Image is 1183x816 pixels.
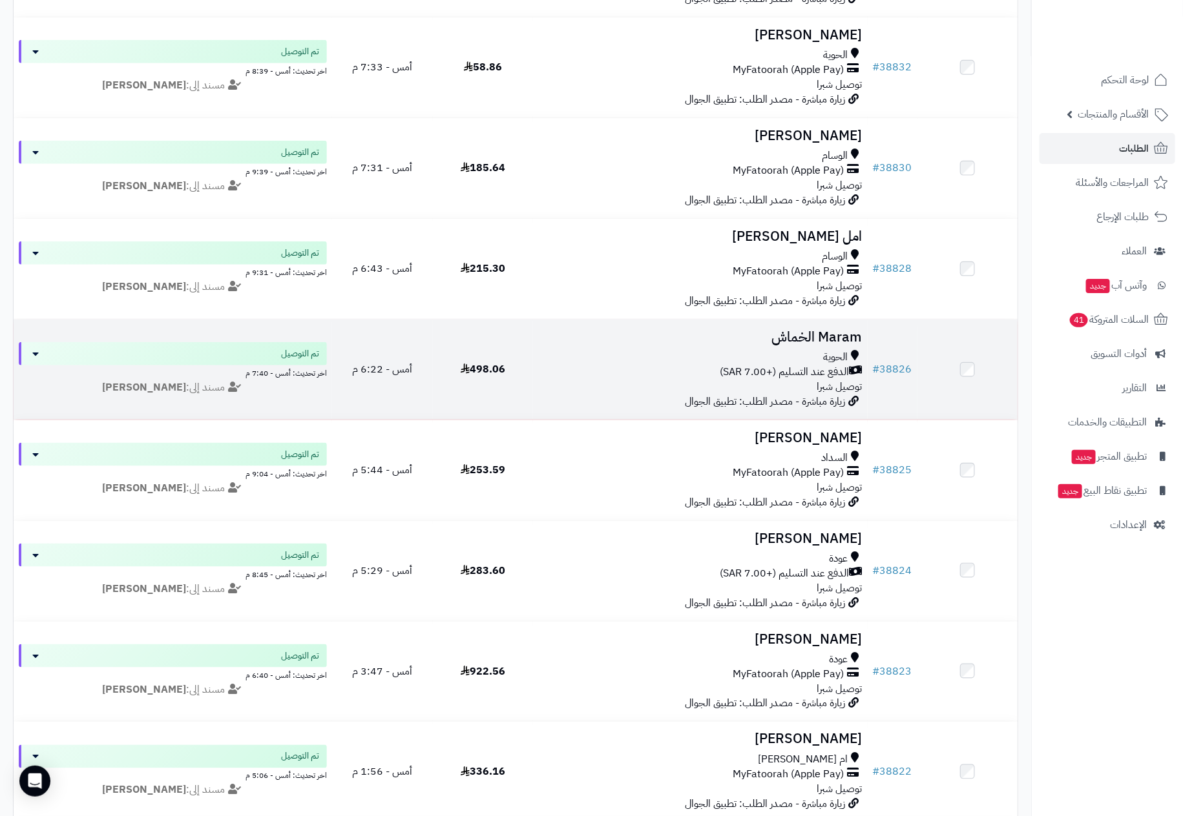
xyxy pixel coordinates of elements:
[9,582,337,597] div: مسند إلى:
[1040,338,1175,369] a: أدوات التسويق
[1085,276,1147,294] span: وآتس آب
[19,567,327,580] div: اخر تحديث: أمس - 8:45 م
[873,362,880,377] span: #
[1040,236,1175,267] a: العملاء
[1070,313,1089,328] span: 41
[1058,484,1082,498] span: جديد
[1101,71,1149,89] span: لوحة التحكم
[461,362,505,377] span: 498.06
[873,764,912,780] a: #38822
[102,77,186,93] strong: [PERSON_NAME]
[1095,29,1171,56] img: logo-2.png
[353,59,413,75] span: أمس - 7:33 م
[1040,133,1175,164] a: الطلبات
[686,797,846,812] span: زيارة مباشرة - مصدر الطلب: تطبيق الجوال
[19,63,327,77] div: اخر تحديث: أمس - 8:39 م
[9,481,337,496] div: مسند إلى:
[1096,208,1149,226] span: طلبات الإرجاع
[19,164,327,178] div: اخر تحديث: أمس - 9:39 م
[1040,304,1175,335] a: السلات المتروكة41
[102,480,186,496] strong: [PERSON_NAME]
[830,551,848,566] span: عودة
[19,365,327,379] div: اخر تحديث: أمس - 7:40 م
[19,265,327,278] div: اخر تحديث: أمس - 9:31 م
[733,465,844,480] span: MyFatoorah (Apple Pay)
[873,261,912,276] a: #38828
[461,764,505,780] span: 336.16
[538,732,862,747] h3: [PERSON_NAME]
[1040,509,1175,540] a: الإعدادات
[281,549,319,562] span: تم التوصيل
[102,581,186,597] strong: [PERSON_NAME]
[686,495,846,510] span: زيارة مباشرة - مصدر الطلب: تطبيق الجوال
[1040,270,1175,301] a: وآتس آبجديد
[733,667,844,682] span: MyFatoorah (Apple Pay)
[1040,167,1175,198] a: المراجعات والأسئلة
[686,595,846,611] span: زيارة مباشرة - مصدر الطلب: تطبيق الجوال
[1069,311,1149,329] span: السلات المتروكة
[686,92,846,107] span: زيارة مباشرة - مصدر الطلب: تطبيق الجوال
[1072,450,1096,464] span: جديد
[873,59,880,75] span: #
[538,531,862,546] h3: [PERSON_NAME]
[1068,413,1147,431] span: التطبيقات والخدمات
[1110,516,1147,534] span: الإعدادات
[1071,447,1147,465] span: تطبيق المتجر
[461,462,505,478] span: 253.59
[686,394,846,409] span: زيارة مباشرة - مصدر الطلب: تطبيق الجوال
[824,48,848,63] span: الحوية
[353,664,413,679] span: أمس - 3:47 م
[822,249,848,264] span: الوسام
[102,782,186,798] strong: [PERSON_NAME]
[733,163,844,178] span: MyFatoorah (Apple Pay)
[538,28,862,43] h3: [PERSON_NAME]
[830,652,848,667] span: عودة
[9,682,337,697] div: مسند إلى:
[1122,379,1147,397] span: التقارير
[720,566,850,581] span: الدفع عند التسليم (+7.00 SAR)
[686,696,846,711] span: زيارة مباشرة - مصدر الطلب: تطبيق الجوال
[353,462,413,478] span: أمس - 5:44 م
[759,753,848,768] span: ام [PERSON_NAME]
[817,681,863,697] span: توصيل شبرا
[353,764,413,780] span: أمس - 1:56 م
[461,160,505,176] span: 185.64
[281,45,319,58] span: تم التوصيل
[353,362,413,377] span: أمس - 6:22 م
[102,279,186,294] strong: [PERSON_NAME]
[873,160,880,176] span: #
[461,664,505,679] span: 922.56
[538,229,862,244] h3: امل [PERSON_NAME]
[353,563,413,578] span: أمس - 5:29 م
[538,431,862,445] h3: [PERSON_NAME]
[733,768,844,782] span: MyFatoorah (Apple Pay)
[817,379,863,394] span: توصيل شبرا
[1086,279,1110,293] span: جديد
[9,280,337,294] div: مسند إلى:
[1076,174,1149,192] span: المراجعات والأسئلة
[464,59,502,75] span: 58.86
[1119,139,1149,158] span: الطلبات
[720,365,850,380] span: الدفع عند التسليم (+7.00 SAR)
[873,563,880,578] span: #
[873,462,880,478] span: #
[19,466,327,480] div: اخر تحديث: أمس - 9:04 م
[281,448,319,461] span: تم التوصيل
[353,160,413,176] span: أمس - 7:31 م
[1057,482,1147,500] span: تطبيق نقاط البيع
[19,668,327,681] div: اخر تحديث: أمس - 6:40 م
[873,462,912,478] a: #38825
[461,261,505,276] span: 215.30
[1040,65,1175,96] a: لوحة التحكم
[686,192,846,208] span: زيارة مباشرة - مصدر الطلب: تطبيق الجوال
[538,330,862,345] h3: Maram الخماش
[538,632,862,647] h3: [PERSON_NAME]
[817,178,863,193] span: توصيل شبرا
[1078,105,1149,123] span: الأقسام والمنتجات
[1040,201,1175,232] a: طلبات الإرجاع
[873,664,912,679] a: #38823
[9,783,337,798] div: مسند إلى:
[281,649,319,662] span: تم التوصيل
[281,247,319,260] span: تم التوصيل
[1091,345,1147,363] span: أدوات التسويق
